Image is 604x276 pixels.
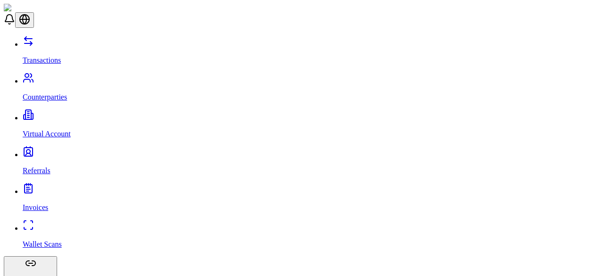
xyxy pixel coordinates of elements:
[4,4,60,12] img: ShieldPay Logo
[23,240,600,249] p: Wallet Scans
[23,130,600,138] p: Virtual Account
[23,93,600,101] p: Counterparties
[23,187,600,212] a: Invoices
[23,151,600,175] a: Referrals
[23,77,600,101] a: Counterparties
[23,40,600,65] a: Transactions
[23,224,600,249] a: Wallet Scans
[23,56,600,65] p: Transactions
[23,114,600,138] a: Virtual Account
[23,167,600,175] p: Referrals
[23,203,600,212] p: Invoices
